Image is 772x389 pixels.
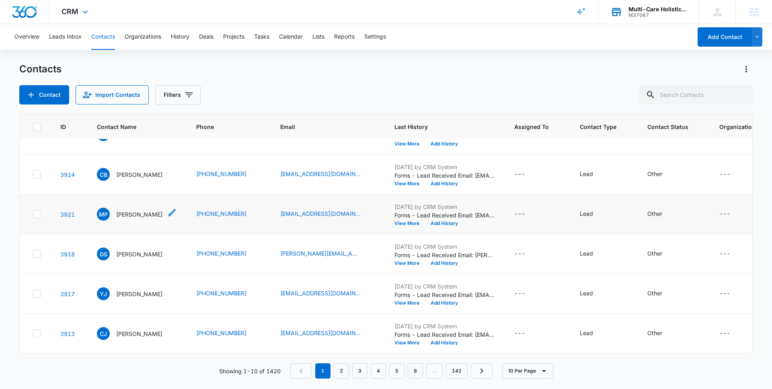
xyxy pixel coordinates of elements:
button: Add History [425,340,464,345]
div: Organization - - Select to Edit Field [719,170,745,179]
span: Phone [196,123,249,131]
div: Organization - - Select to Edit Field [719,329,745,338]
div: --- [514,170,525,179]
div: Lead [580,289,593,297]
div: Contact Type - Lead - Select to Edit Field [580,170,608,179]
div: --- [514,209,525,219]
button: View More [394,261,425,266]
button: Tasks [254,24,269,50]
p: [PERSON_NAME] [116,170,162,179]
a: [PHONE_NUMBER] [196,170,246,178]
div: Other [647,329,662,337]
div: Email - michaelrp1982@gmail.com - Select to Edit Field [280,209,375,219]
p: [PERSON_NAME] [116,250,162,258]
div: Contact Status - Other - Select to Edit Field [647,249,677,259]
div: Contact Type - Lead - Select to Edit Field [580,289,608,299]
span: YJ [97,287,110,300]
span: MP [97,208,110,221]
button: Add Contact [698,27,752,47]
div: Contact Name - Yolinda Jamison - Select to Edit Field [97,287,177,300]
button: Organizations [125,24,161,50]
p: [DATE] by CRM System [394,203,495,211]
div: Organization - - Select to Edit Field [719,289,745,299]
span: DS [97,248,110,260]
p: [DATE] by CRM System [394,282,495,291]
p: Forms - Lead Received Email: [EMAIL_ADDRESS][DOMAIN_NAME] Phone: [PHONE_NUMBER] May we email you ... [394,330,495,339]
div: Assigned To - - Select to Edit Field [514,329,540,338]
button: View More [394,181,425,186]
button: Leads Inbox [49,24,82,50]
div: Assigned To - - Select to Edit Field [514,249,540,259]
button: Contacts [91,24,115,50]
span: Contact Name [97,123,165,131]
span: Organization [719,123,756,131]
div: Other [647,249,662,258]
p: [DATE] by CRM System [394,163,495,171]
button: Projects [223,24,244,50]
div: Phone - (678) 213-7393 - Select to Edit Field [196,170,261,179]
div: Contact Type - Lead - Select to Edit Field [580,209,608,219]
p: Forms - Lead Received Email: [EMAIL_ADDRESS][DOMAIN_NAME] Phone: [PHONE_NUMBER] May we email you ... [394,171,495,180]
button: Deals [199,24,214,50]
a: Page 5 [389,363,404,379]
p: Forms - Lead Received Email: [PERSON_NAME][EMAIL_ADDRESS][DOMAIN_NAME] Phone: [PHONE_NUMBER] May ... [394,251,495,259]
a: [PHONE_NUMBER] [196,249,246,258]
button: 10 Per Page [502,363,553,379]
div: Email - c.m.kirch2011@gmail.com - Select to Edit Field [280,170,375,179]
p: Forms - Lead Received Email: [EMAIL_ADDRESS][DOMAIN_NAME] Phone: [PHONE_NUMBER] May we email you ... [394,291,495,299]
div: Email - c.jenkins98411@gmail.com - Select to Edit Field [280,329,375,338]
div: Assigned To - - Select to Edit Field [514,289,540,299]
div: Contact Type - Lead - Select to Edit Field [580,249,608,259]
span: Assigned To [514,123,549,131]
div: Contact Type - Lead - Select to Edit Field [580,329,608,338]
button: Import Contacts [76,85,149,104]
nav: Pagination [290,363,493,379]
a: [EMAIL_ADDRESS][DOMAIN_NAME] [280,170,361,178]
button: View More [394,340,425,345]
span: Contact Status [647,123,688,131]
a: Next Page [471,363,493,379]
p: Forms - Lead Received Email: [EMAIL_ADDRESS][DOMAIN_NAME] Phone: [PHONE_NUMBER] May we email you ... [394,211,495,219]
div: --- [719,170,730,179]
span: ID [60,123,66,131]
a: Navigate to contact details page for Christina Jenkins [60,330,75,337]
div: Assigned To - - Select to Edit Field [514,209,540,219]
button: Lists [312,24,324,50]
a: Page 6 [408,363,423,379]
a: Navigate to contact details page for Daniel Stanford [60,251,75,258]
a: [PHONE_NUMBER] [196,209,246,218]
div: Phone - (814) 980-5065 - Select to Edit Field [196,249,261,259]
div: Assigned To - - Select to Edit Field [514,170,540,179]
button: Add History [425,221,464,226]
span: CB [97,168,110,181]
span: CJ [97,327,110,340]
div: Organization - - Select to Edit Field [719,249,745,259]
a: Navigate to contact details page for Yolinda Jamison [60,291,75,297]
div: Contact Status - Other - Select to Edit Field [647,289,677,299]
span: Contact Type [580,123,616,131]
div: Other [647,209,662,218]
a: Page 3 [352,363,368,379]
span: Email [280,123,363,131]
div: --- [719,289,730,299]
a: Navigate to contact details page for Christina Banister [60,171,75,178]
div: Contact Name - Christina Jenkins - Select to Edit Field [97,327,177,340]
div: Contact Name - Michael Patterson - Select to Edit Field [97,208,177,221]
h1: Contacts [19,63,62,75]
div: Lead [580,329,593,337]
p: [PERSON_NAME] [116,290,162,298]
div: Contact Name - Daniel Stanford - Select to Edit Field [97,248,177,260]
div: Phone - (470) 895-9642 - Select to Edit Field [196,289,261,299]
button: Add History [425,301,464,305]
div: Phone - (470) 422-8098 - Select to Edit Field [196,329,261,338]
a: Page 4 [371,363,386,379]
div: Email - daniel.stanford@stormwavesmarket.com - Select to Edit Field [280,249,375,259]
p: [DATE] by CRM System [394,322,495,330]
div: Contact Status - Other - Select to Edit Field [647,209,677,219]
div: --- [719,249,730,259]
div: --- [719,329,730,338]
p: [PERSON_NAME] [116,210,162,219]
div: Other [647,289,662,297]
div: Contact Name - Christina Banister - Select to Edit Field [97,168,177,181]
button: View More [394,301,425,305]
